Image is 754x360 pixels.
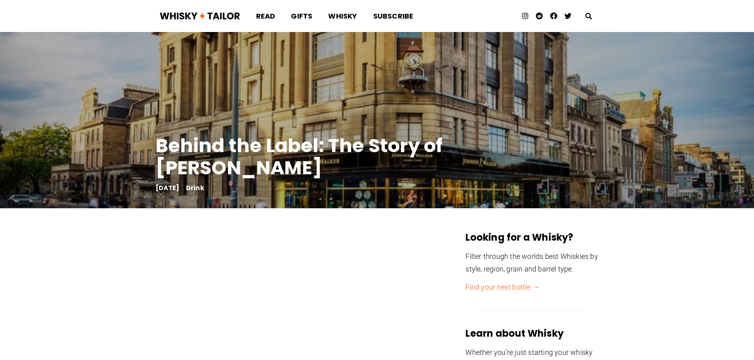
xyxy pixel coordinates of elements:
h3: Learn about Whisky [465,327,598,340]
a: Subscribe [365,6,422,26]
a: Whisky [320,6,365,26]
a: Find your next bottle → [465,283,539,291]
h1: Behind the Label: The Story of [PERSON_NAME] [156,135,472,179]
a: Drink [186,183,204,192]
img: Whisky + Tailor Logo [160,10,240,22]
a: [DATE] [156,185,180,191]
h3: Looking for a Whisky? [465,231,598,244]
a: Gifts [283,6,320,26]
p: Filter through the worlds best Whiskies by style, region, grain and barrel type. [465,250,598,275]
a: Read [248,6,283,26]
